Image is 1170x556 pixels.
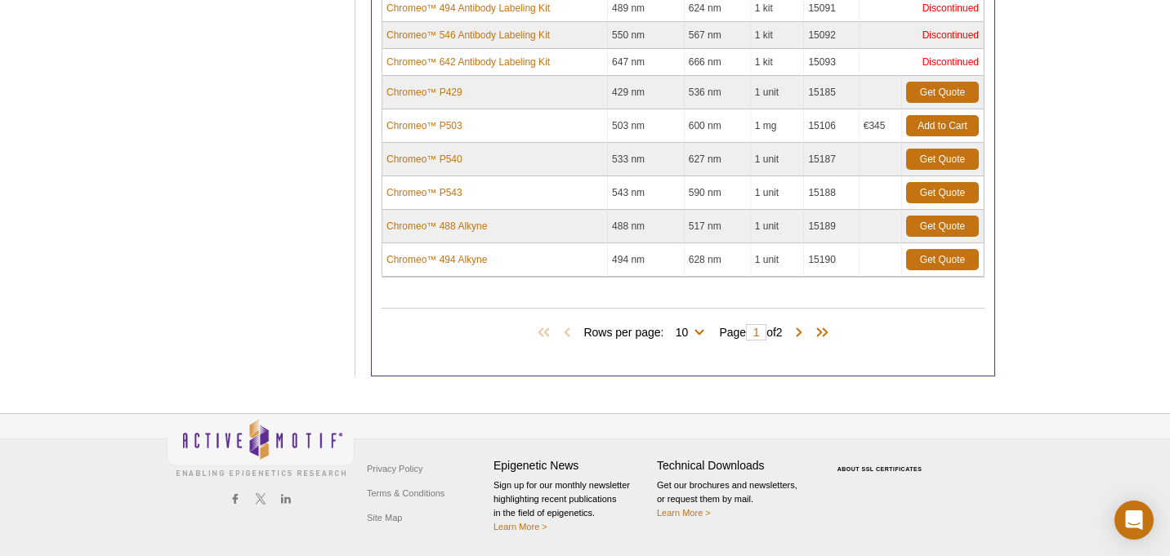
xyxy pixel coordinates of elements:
a: Terms & Conditions [363,481,449,505]
h2: Products (19) [382,308,985,309]
a: Chromeo™ 494 Alkyne [386,252,487,267]
td: 1 kit [751,22,805,49]
td: 494 nm [608,243,685,277]
a: Chromeo™ 642 Antibody Labeling Kit [386,55,550,69]
span: Rows per page: [583,323,711,340]
span: Last Page [807,325,832,341]
a: Chromeo™ 494 Antibody Labeling Kit [386,1,550,16]
td: 647 nm [608,49,685,76]
td: 590 nm [685,176,751,210]
td: 15106 [804,109,859,143]
td: 1 unit [751,176,805,210]
table: Click to Verify - This site chose Symantec SSL for secure e-commerce and confidential communicati... [820,443,943,478]
span: Previous Page [559,325,575,341]
td: 628 nm [685,243,751,277]
img: Active Motif, [167,414,355,480]
span: Next Page [791,325,807,341]
td: 1 mg [751,109,805,143]
td: 15189 [804,210,859,243]
td: 15188 [804,176,859,210]
div: Open Intercom Messenger [1114,500,1154,540]
td: 1 unit [751,243,805,277]
td: Discontinued [860,22,984,49]
td: 488 nm [608,210,685,243]
a: ABOUT SSL CERTIFICATES [837,466,922,472]
td: 1 unit [751,210,805,243]
h4: Epigenetic News [493,459,649,473]
td: 533 nm [608,143,685,176]
td: 517 nm [685,210,751,243]
a: Learn More > [657,508,711,518]
td: Discontinued [860,49,984,76]
a: Chromeo™ P429 [386,85,462,100]
td: 1 kit [751,49,805,76]
a: Get Quote [906,149,979,170]
td: 567 nm [685,22,751,49]
a: Chromeo™ 546 Antibody Labeling Kit [386,28,550,42]
td: 503 nm [608,109,685,143]
td: 15093 [804,49,859,76]
td: 666 nm [685,49,751,76]
td: 15092 [804,22,859,49]
td: 15190 [804,243,859,277]
a: Get Quote [906,182,979,203]
td: 1 unit [751,76,805,109]
td: 1 unit [751,143,805,176]
p: Get our brochures and newsletters, or request them by mail. [657,478,812,520]
a: Get Quote [906,249,979,270]
span: Page of [711,324,790,340]
a: Chromeo™ 488 Alkyne [386,219,487,234]
a: Chromeo™ P540 [386,152,462,167]
td: 627 nm [685,143,751,176]
span: 2 [776,326,783,339]
a: Get Quote [906,216,979,237]
a: Add to Cart [906,115,979,136]
td: 543 nm [608,176,685,210]
a: Get Quote [906,82,979,103]
td: 15187 [804,143,859,176]
td: 15185 [804,76,859,109]
a: Chromeo™ P503 [386,118,462,133]
p: Sign up for our monthly newsletter highlighting recent publications in the field of epigenetics. [493,478,649,534]
td: 550 nm [608,22,685,49]
h4: Technical Downloads [657,459,812,473]
td: 600 nm [685,109,751,143]
td: 429 nm [608,76,685,109]
td: €345 [860,109,902,143]
a: Chromeo™ P543 [386,185,462,200]
span: First Page [534,325,559,341]
a: Privacy Policy [363,456,426,481]
a: Learn More > [493,522,547,532]
td: 536 nm [685,76,751,109]
a: Site Map [363,505,406,530]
